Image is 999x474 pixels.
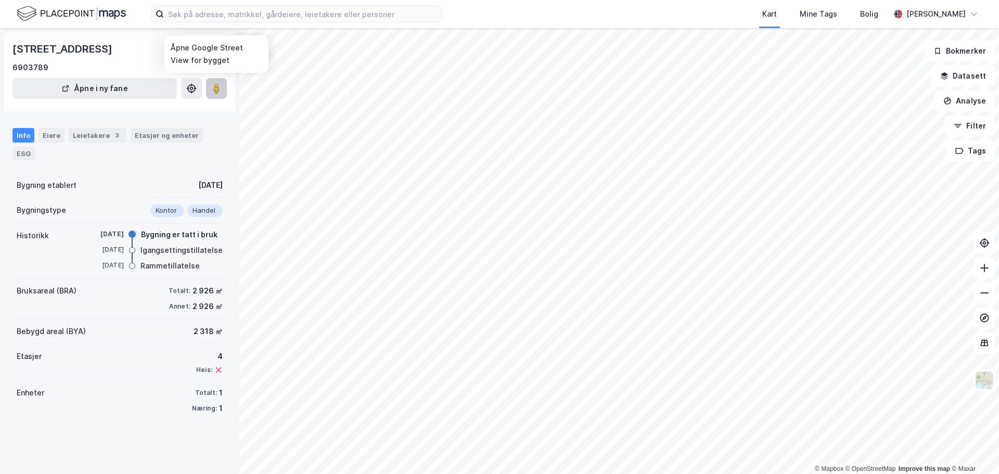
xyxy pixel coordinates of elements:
[815,465,843,472] a: Mapbox
[164,6,442,22] input: Søk på adresse, matrikkel, gårdeiere, leietakere eller personer
[17,5,126,23] img: logo.f888ab2527a4732fd821a326f86c7f29.svg
[946,140,995,161] button: Tags
[17,325,86,338] div: Bebygd areal (BYA)
[69,128,126,143] div: Leietakere
[12,128,34,143] div: Info
[198,179,223,191] div: [DATE]
[945,116,995,136] button: Filter
[192,404,217,413] div: Næring:
[12,41,114,57] div: [STREET_ADDRESS]
[762,8,777,20] div: Kart
[135,131,199,140] div: Etasjer og enheter
[12,147,35,160] div: ESG
[17,350,42,363] div: Etasjer
[112,130,122,140] div: 3
[931,66,995,86] button: Datasett
[193,285,223,297] div: 2 926 ㎡
[12,78,177,99] button: Åpne i ny fane
[925,41,995,61] button: Bokmerker
[140,260,200,272] div: Rammetillatelse
[17,229,49,242] div: Historikk
[82,261,124,270] div: [DATE]
[140,244,223,257] div: Igangsettingstillatelse
[17,387,44,399] div: Enheter
[169,302,190,311] div: Annet:
[39,128,65,143] div: Eiere
[846,465,896,472] a: OpenStreetMap
[169,287,190,295] div: Totalt:
[860,8,878,20] div: Bolig
[196,366,212,374] div: Heis:
[17,179,76,191] div: Bygning etablert
[934,91,995,111] button: Analyse
[947,424,999,474] iframe: Chat Widget
[196,350,223,363] div: 4
[193,300,223,313] div: 2 926 ㎡
[219,402,223,415] div: 1
[82,229,124,239] div: [DATE]
[194,325,223,338] div: 2 318 ㎡
[82,245,124,254] div: [DATE]
[219,387,223,399] div: 1
[947,424,999,474] div: Kontrollprogram for chat
[141,228,217,241] div: Bygning er tatt i bruk
[195,389,217,397] div: Totalt:
[906,8,966,20] div: [PERSON_NAME]
[975,370,994,390] img: Z
[17,285,76,297] div: Bruksareal (BRA)
[12,61,48,74] div: 6903789
[899,465,950,472] a: Improve this map
[17,204,66,216] div: Bygningstype
[800,8,837,20] div: Mine Tags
